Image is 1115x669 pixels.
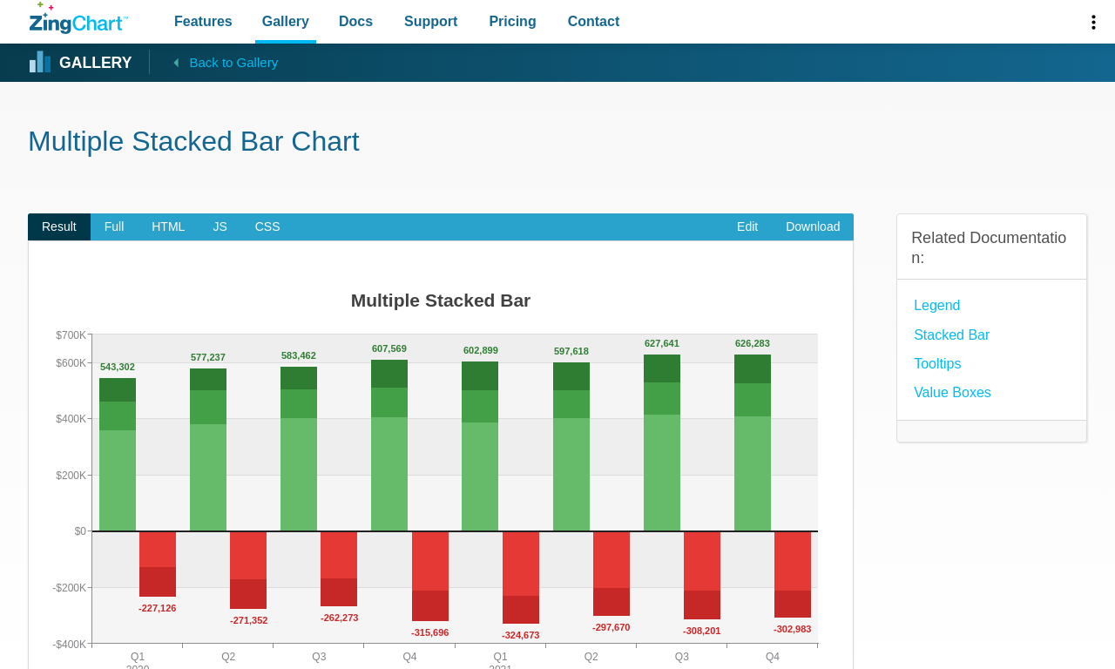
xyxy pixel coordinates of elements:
[189,51,278,74] span: Back to Gallery
[28,124,1087,163] h1: Multiple Stacked Bar Chart
[28,213,91,241] span: Result
[911,228,1072,269] h3: Related Documentation:
[59,56,132,71] strong: Gallery
[174,10,233,33] span: Features
[339,10,373,33] span: Docs
[914,323,990,347] a: Stacked Bar
[404,10,457,33] span: Support
[199,213,240,241] span: JS
[489,10,536,33] span: Pricing
[262,10,309,33] span: Gallery
[30,2,128,34] a: ZingChart Logo. Click to return to the homepage
[914,381,991,404] a: Value Boxes
[772,213,854,241] a: Download
[91,213,139,241] span: Full
[241,213,294,241] span: CSS
[914,294,960,317] a: Legend
[30,50,132,76] a: Gallery
[723,213,772,241] a: Edit
[914,352,961,375] a: Tooltips
[568,10,620,33] span: Contact
[138,213,199,241] span: HTML
[149,50,278,74] a: Back to Gallery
